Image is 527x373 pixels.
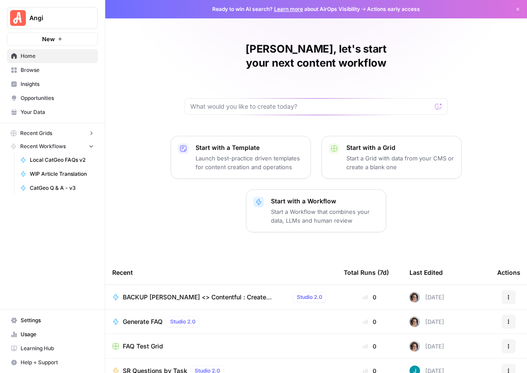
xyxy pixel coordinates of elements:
[409,341,444,352] div: [DATE]
[7,313,98,327] a: Settings
[346,143,454,152] p: Start with a Grid
[21,94,94,102] span: Opportunities
[7,32,98,46] button: New
[246,189,386,232] button: Start with a WorkflowStart a Workflow that combines your data, LLMs and human review
[21,345,94,352] span: Learning Hub
[196,143,303,152] p: Start with a Template
[7,77,98,91] a: Insights
[21,108,94,116] span: Your Data
[367,5,420,13] span: Actions early access
[297,293,322,301] span: Studio 2.0
[21,52,94,60] span: Home
[409,292,420,302] img: jjwggzhotpi0ex40wwa3kcfvp0m0
[170,318,196,326] span: Studio 2.0
[21,330,94,338] span: Usage
[271,207,379,225] p: Start a Workflow that combines your data, LLMs and human review
[112,342,330,351] a: FAQ Test Grid
[16,167,98,181] a: WIP Article Translation
[112,292,330,302] a: BACKUP [PERSON_NAME] <> Contentful : Create Frequently Asked Question EntryStudio 2.0
[344,317,395,326] div: 0
[271,197,379,206] p: Start with a Workflow
[112,260,330,284] div: Recent
[344,293,395,302] div: 0
[30,170,94,178] span: WIP Article Translation
[7,7,98,29] button: Workspace: Angi
[346,154,454,171] p: Start a Grid with data from your CMS or create a blank one
[7,63,98,77] a: Browse
[10,10,26,26] img: Angi Logo
[21,80,94,88] span: Insights
[7,91,98,105] a: Opportunities
[30,184,94,192] span: CatGeo Q & A - v3
[7,140,98,153] button: Recent Workflows
[171,136,311,179] button: Start with a TemplateLaunch best-practice driven templates for content creation and operations
[112,316,330,327] a: Generate FAQStudio 2.0
[7,49,98,63] a: Home
[20,142,66,150] span: Recent Workflows
[7,127,98,140] button: Recent Grids
[409,341,420,352] img: jjwggzhotpi0ex40wwa3kcfvp0m0
[16,153,98,167] a: Local CatGeo FAQs v2
[185,42,448,70] h1: [PERSON_NAME], let's start your next content workflow
[123,342,163,351] span: FAQ Test Grid
[497,260,520,284] div: Actions
[21,66,94,74] span: Browse
[20,129,52,137] span: Recent Grids
[344,342,395,351] div: 0
[123,293,289,302] span: BACKUP [PERSON_NAME] <> Contentful : Create Frequently Asked Question Entry
[21,316,94,324] span: Settings
[196,154,303,171] p: Launch best-practice driven templates for content creation and operations
[29,14,82,22] span: Angi
[7,341,98,355] a: Learning Hub
[212,5,360,13] span: Ready to win AI search? about AirOps Visibility
[190,102,431,111] input: What would you like to create today?
[21,359,94,366] span: Help + Support
[123,317,163,326] span: Generate FAQ
[7,355,98,369] button: Help + Support
[409,260,443,284] div: Last Edited
[344,260,389,284] div: Total Runs (7d)
[7,105,98,119] a: Your Data
[321,136,462,179] button: Start with a GridStart a Grid with data from your CMS or create a blank one
[274,6,303,12] a: Learn more
[409,316,444,327] div: [DATE]
[30,156,94,164] span: Local CatGeo FAQs v2
[409,292,444,302] div: [DATE]
[42,35,55,43] span: New
[409,316,420,327] img: jjwggzhotpi0ex40wwa3kcfvp0m0
[16,181,98,195] a: CatGeo Q & A - v3
[7,327,98,341] a: Usage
